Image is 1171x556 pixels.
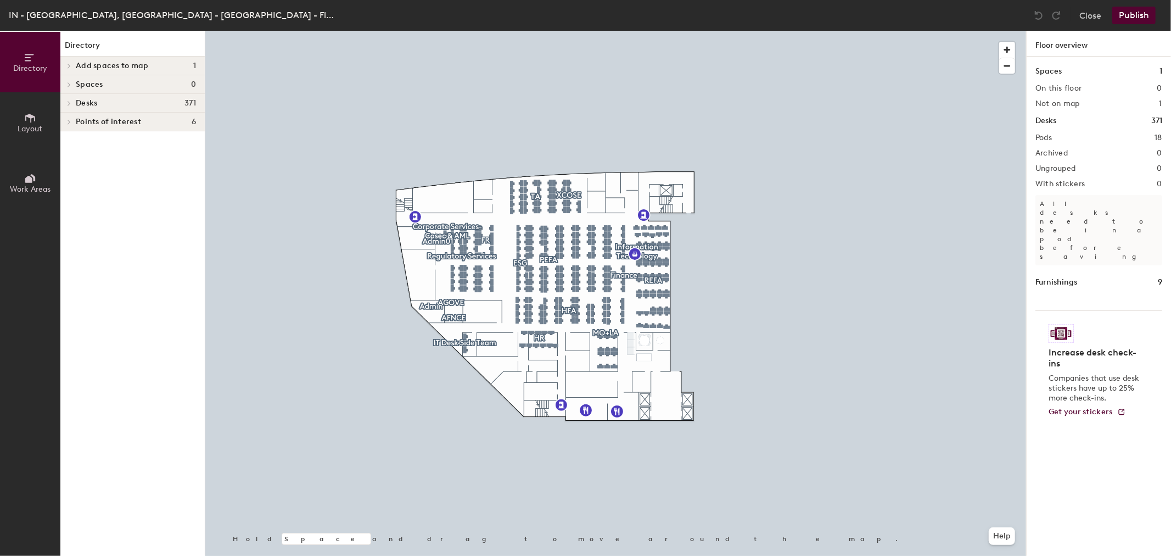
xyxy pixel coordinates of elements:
span: 1 [193,62,196,70]
h1: Furnishings [1035,276,1077,288]
span: Desks [76,99,97,108]
h1: Spaces [1035,65,1062,77]
h2: On this floor [1035,84,1082,93]
h1: Floor overview [1027,31,1171,57]
img: Sticker logo [1049,324,1074,343]
h2: Ungrouped [1035,164,1076,173]
h2: 0 [1157,149,1162,158]
h2: Not on map [1035,99,1080,108]
p: Companies that use desk stickers have up to 25% more check-ins. [1049,374,1142,403]
h1: 9 [1158,276,1162,288]
span: 6 [192,118,196,126]
button: Publish [1112,7,1156,24]
img: Redo [1051,10,1062,21]
h1: Desks [1035,115,1056,127]
span: Layout [18,124,43,134]
h1: 371 [1151,115,1162,127]
h2: Pods [1035,134,1052,142]
span: Spaces [76,80,103,89]
h4: Increase desk check-ins [1049,347,1142,369]
span: 371 [184,99,196,108]
p: All desks need to be in a pod before saving [1035,195,1162,265]
h2: Archived [1035,149,1068,158]
span: Get your stickers [1049,407,1113,416]
span: Directory [13,64,47,73]
h1: Directory [60,40,205,57]
div: IN - [GEOGRAPHIC_DATA], [GEOGRAPHIC_DATA] - [GEOGRAPHIC_DATA] - Floor 11 [9,8,338,22]
h1: 1 [1159,65,1162,77]
button: Help [989,527,1015,545]
h2: With stickers [1035,180,1085,188]
img: Undo [1033,10,1044,21]
a: Get your stickers [1049,408,1126,417]
h2: 18 [1155,134,1162,142]
button: Close [1079,7,1101,24]
span: 0 [191,80,196,89]
h2: 1 [1159,99,1162,108]
span: Work Areas [10,185,51,194]
span: Points of interest [76,118,141,126]
h2: 0 [1157,180,1162,188]
span: Add spaces to map [76,62,149,70]
h2: 0 [1157,84,1162,93]
h2: 0 [1157,164,1162,173]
